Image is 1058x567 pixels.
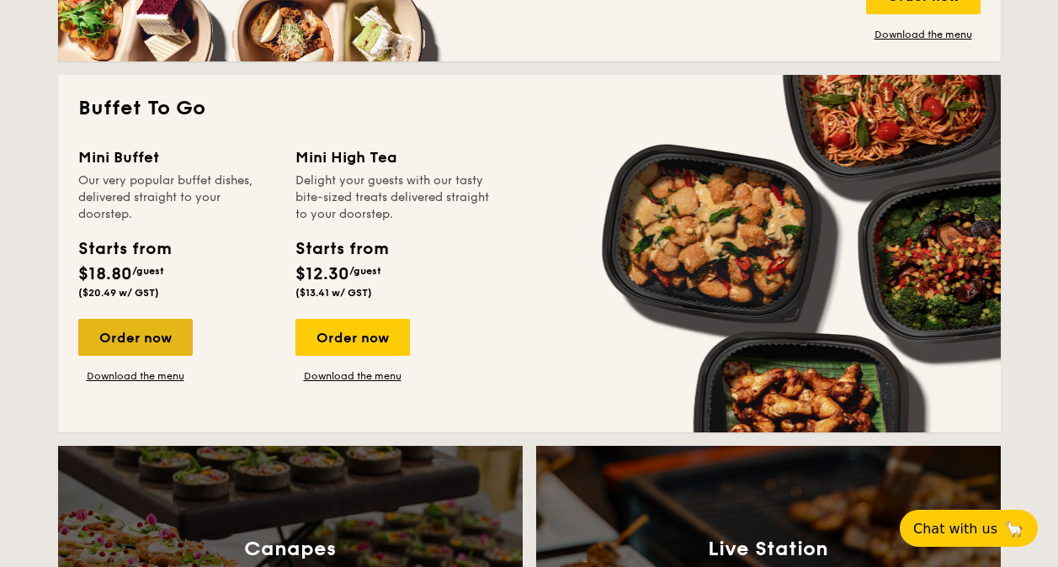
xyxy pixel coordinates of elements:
[78,146,275,169] div: Mini Buffet
[78,264,132,284] span: $18.80
[295,172,492,223] div: Delight your guests with our tasty bite-sized treats delivered straight to your doorstep.
[295,236,387,262] div: Starts from
[295,264,349,284] span: $12.30
[78,236,170,262] div: Starts from
[78,319,193,356] div: Order now
[78,95,981,122] h2: Buffet To Go
[244,538,336,561] h3: Canapes
[295,146,492,169] div: Mini High Tea
[349,265,381,277] span: /guest
[132,265,164,277] span: /guest
[295,287,372,299] span: ($13.41 w/ GST)
[708,538,828,561] h3: Live Station
[295,369,410,383] a: Download the menu
[866,28,981,41] a: Download the menu
[1004,519,1024,538] span: 🦙
[78,287,159,299] span: ($20.49 w/ GST)
[78,369,193,383] a: Download the menu
[900,510,1038,547] button: Chat with us🦙
[78,172,275,223] div: Our very popular buffet dishes, delivered straight to your doorstep.
[295,319,410,356] div: Order now
[913,521,997,537] span: Chat with us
